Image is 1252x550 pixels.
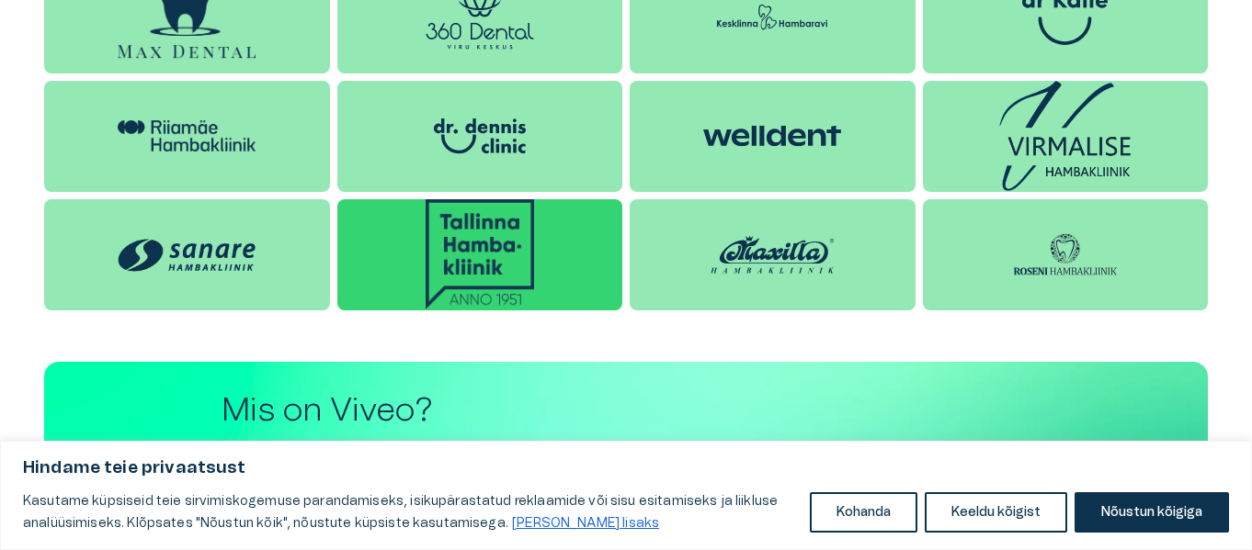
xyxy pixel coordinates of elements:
img: Welldent Hambakliinik logo [703,108,841,163]
span: Help [94,15,121,29]
img: Roseni Hambakliinik logo [996,227,1134,282]
a: Sanare hambakliinik logo [44,199,330,310]
a: Dr. Dennis Clinic logo [337,81,623,192]
p: Hindame teie privaatsust [23,457,1229,479]
a: Tallinna Hambakliinik logo [337,199,623,310]
img: Tallinna Hambakliinik logo [426,199,534,309]
button: Kohanda [810,492,917,533]
img: Sanare hambakliinik logo [118,230,256,280]
p: Kasutame küpsiseid teie sirvimiskogemuse parandamiseks, isikupärastatud reklaamide või sisu esita... [23,490,796,534]
button: Keeldu kõigist [925,492,1067,533]
img: Riiamäe Hambakliinik logo [118,120,256,152]
a: Riiamäe Hambakliinik logo [44,81,330,192]
a: Virmalise hambakliinik logo [923,81,1209,192]
img: Virmalise hambakliinik logo [999,81,1131,191]
img: Dr. Dennis Clinic logo [411,108,549,163]
button: Nõustun kõigiga [1075,492,1229,533]
a: Maxilla Hambakliinik logo [630,199,916,310]
a: Welldent Hambakliinik logo [630,81,916,192]
a: Roseni Hambakliinik logo [923,199,1209,310]
h2: Mis on Viveo? [222,391,709,431]
a: Loe lisaks [511,516,660,531]
img: Maxilla Hambakliinik logo [703,227,841,282]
